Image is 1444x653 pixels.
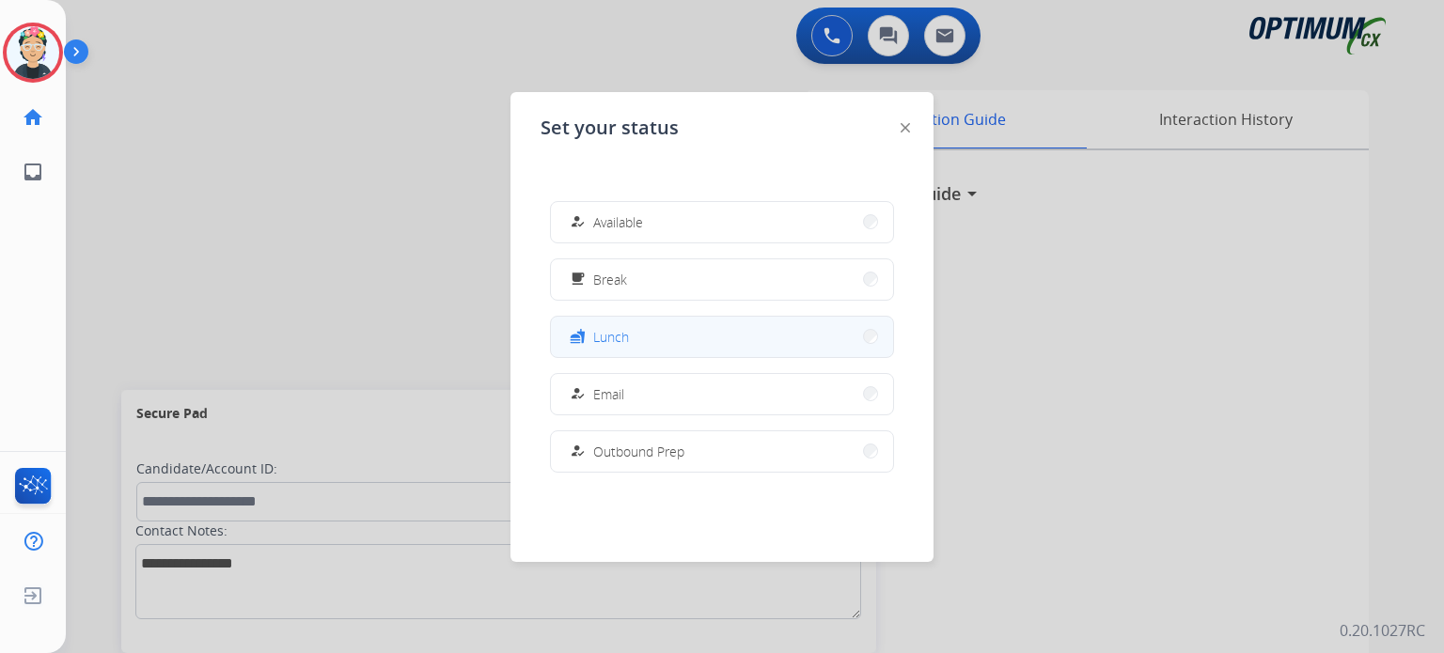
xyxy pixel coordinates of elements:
img: avatar [7,26,59,79]
mat-icon: how_to_reg [570,386,586,402]
img: close-button [901,123,910,132]
mat-icon: free_breakfast [570,272,586,288]
button: Outbound Prep [551,431,893,472]
span: Lunch [593,327,629,347]
mat-icon: fastfood [570,329,586,345]
button: Email [551,374,893,414]
button: Break [551,259,893,300]
mat-icon: home [22,106,44,129]
mat-icon: how_to_reg [570,214,586,230]
p: 0.20.1027RC [1340,619,1425,642]
span: Break [593,270,627,289]
button: Available [551,202,893,242]
mat-icon: how_to_reg [570,443,586,459]
span: Available [593,212,643,232]
button: Lunch [551,317,893,357]
span: Set your status [541,115,679,141]
span: Outbound Prep [593,442,684,461]
span: Email [593,384,624,404]
mat-icon: inbox [22,161,44,183]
